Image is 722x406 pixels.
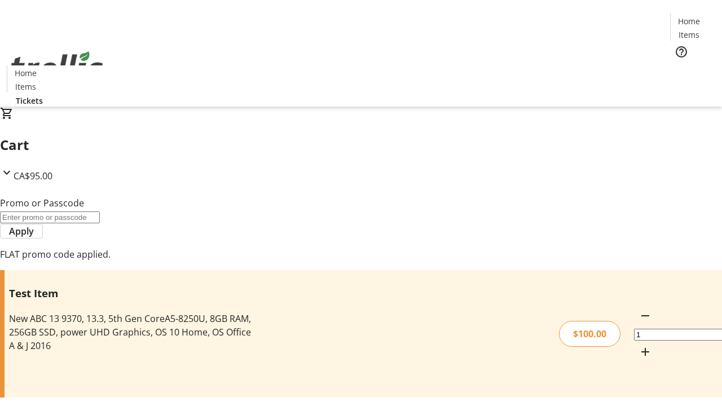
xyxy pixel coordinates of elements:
[7,81,43,92] a: Items
[16,95,43,107] span: Tickets
[15,67,37,79] span: Home
[678,15,700,27] span: Home
[7,67,43,79] a: Home
[671,15,707,27] a: Home
[15,81,36,92] span: Items
[9,285,256,301] h3: Test Item
[671,29,707,41] a: Items
[559,321,620,347] div: $100.00
[679,29,699,41] span: Items
[679,65,706,77] span: Tickets
[7,39,107,95] img: Orient E2E Organization OyJwbvLMAj's Logo
[634,304,657,327] button: Decrement by one
[9,224,34,238] span: Apply
[670,41,693,63] button: Help
[7,95,52,107] a: Tickets
[14,170,52,182] span: CA$95.00
[634,341,657,363] button: Increment by one
[670,65,715,77] a: Tickets
[9,312,256,352] div: New ABC 13 9370, 13.3, 5th Gen CoreA5-8250U, 8GB RAM, 256GB SSD, power UHD Graphics, OS 10 Home, ...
